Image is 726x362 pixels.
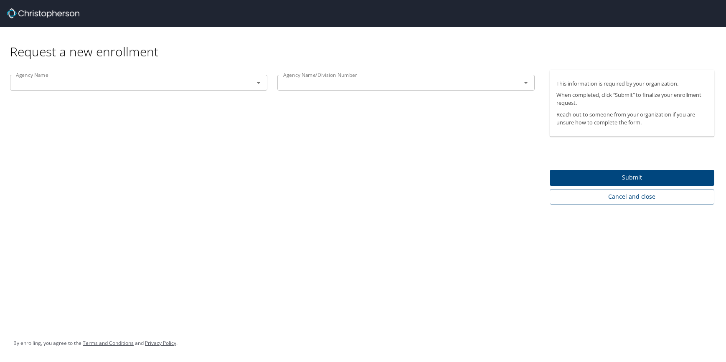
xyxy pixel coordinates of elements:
[13,333,178,354] div: By enrolling, you agree to the and .
[550,170,715,186] button: Submit
[556,192,708,202] span: Cancel and close
[556,91,708,107] p: When completed, click “Submit” to finalize your enrollment request.
[556,111,708,127] p: Reach out to someone from your organization if you are unsure how to complete the form.
[556,80,708,88] p: This information is required by your organization.
[7,8,79,18] img: cbt logo
[145,339,176,347] a: Privacy Policy
[10,27,721,60] div: Request a new enrollment
[83,339,134,347] a: Terms and Conditions
[556,172,708,183] span: Submit
[253,77,264,89] button: Open
[550,189,715,205] button: Cancel and close
[520,77,532,89] button: Open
